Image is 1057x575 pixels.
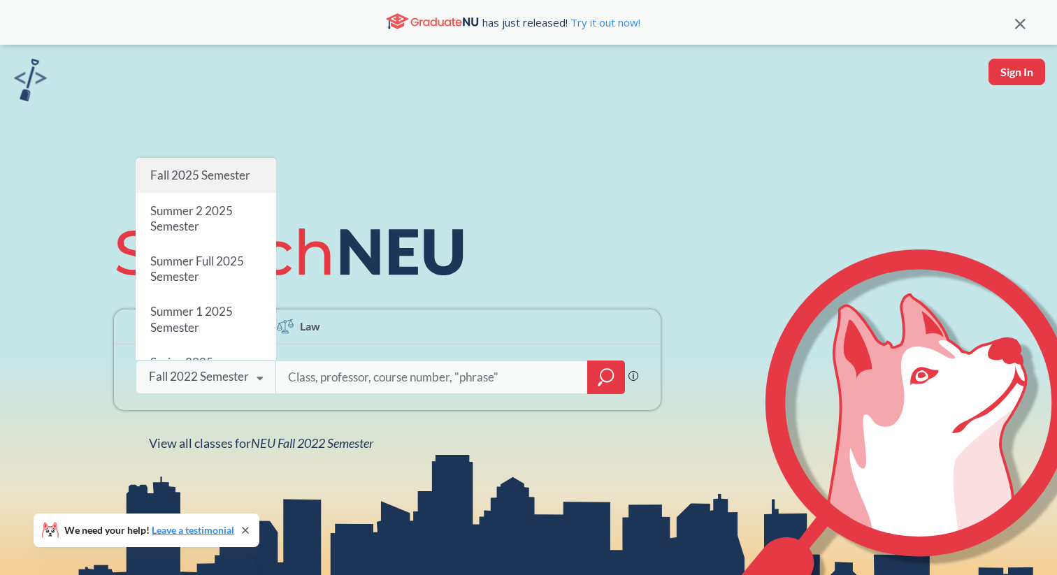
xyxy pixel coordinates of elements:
[482,15,640,30] span: has just released!
[150,168,250,182] span: Fall 2025 Semester
[14,59,47,101] img: sandbox logo
[251,435,373,451] span: NEU Fall 2022 Semester
[150,203,233,233] span: Summer 2 2025 Semester
[150,254,244,284] span: Summer Full 2025 Semester
[150,304,233,334] span: Summer 1 2025 Semester
[150,355,213,385] span: Spring 2025 Semester
[287,363,577,392] input: Class, professor, course number, "phrase"
[152,524,234,536] a: Leave a testimonial
[988,59,1045,85] button: Sign In
[587,361,625,394] div: magnifying glass
[14,59,47,105] a: sandbox logo
[64,525,234,535] span: We need your help!
[149,435,373,451] span: View all classes for
[149,369,249,384] div: Fall 2022 Semester
[300,318,320,334] span: Law
[598,367,614,387] svg: magnifying glass
[568,15,640,29] a: Try it out now!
